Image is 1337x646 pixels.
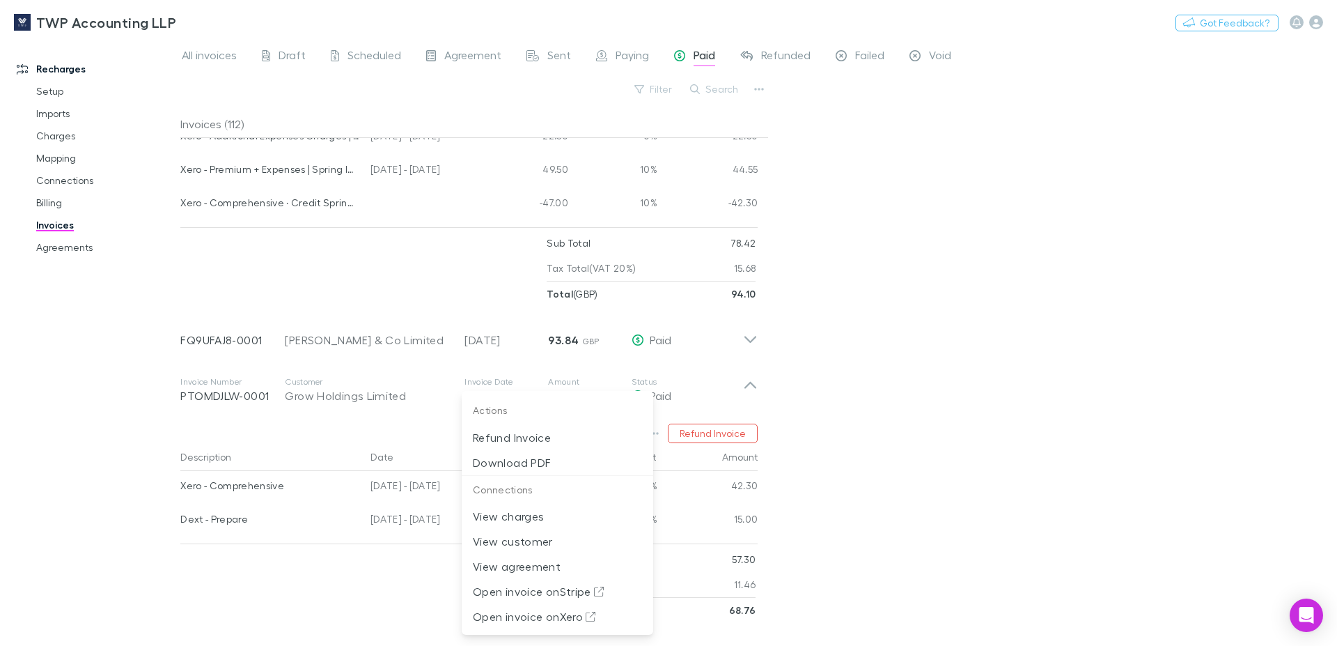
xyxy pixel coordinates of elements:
[462,554,653,579] li: View agreement
[473,429,642,446] p: Refund Invoice
[462,579,653,604] li: Open invoice onStripe
[473,558,642,575] p: View agreement
[462,425,653,450] li: Refund Invoice
[462,397,653,425] p: Actions
[462,476,653,505] p: Connections
[462,508,653,521] a: View charges
[462,604,653,629] li: Open invoice onXero
[1290,599,1323,632] div: Open Intercom Messenger
[473,608,642,625] p: Open invoice on Xero
[462,533,653,546] a: View customer
[462,529,653,554] li: View customer
[473,508,642,525] p: View charges
[462,450,653,475] li: Download PDF
[473,583,642,600] p: Open invoice on Stripe
[462,454,653,467] a: Download PDF
[462,583,653,597] a: Open invoice onStripe
[462,504,653,529] li: View charges
[473,533,642,550] p: View customer
[462,558,653,571] a: View agreement
[473,454,642,471] p: Download PDF
[462,608,653,622] a: Open invoice onXero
